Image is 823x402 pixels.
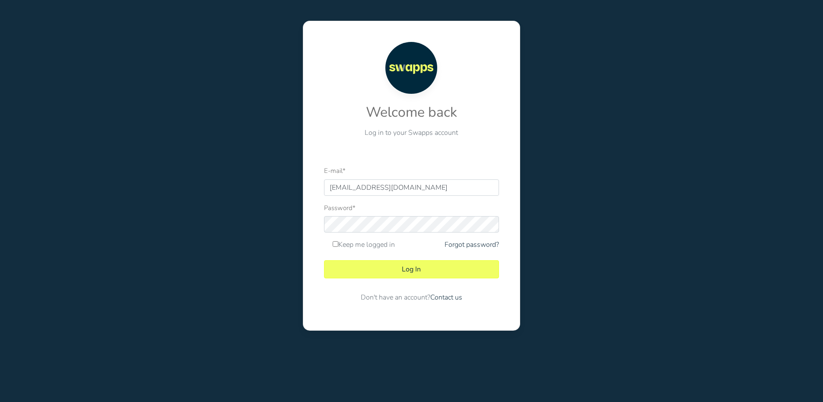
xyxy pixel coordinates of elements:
[430,293,462,302] a: Contact us
[324,104,499,121] h2: Welcome back
[333,239,395,250] label: Keep me logged in
[324,203,356,213] label: Password
[385,42,437,94] img: Swapps logo
[324,179,499,196] input: E-mail address
[324,292,499,303] p: Don't have an account?
[445,239,499,250] a: Forgot password?
[324,128,499,138] p: Log in to your Swapps account
[333,241,338,247] input: Keep me logged in
[324,166,346,176] label: E-mail
[324,260,499,278] button: Log In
